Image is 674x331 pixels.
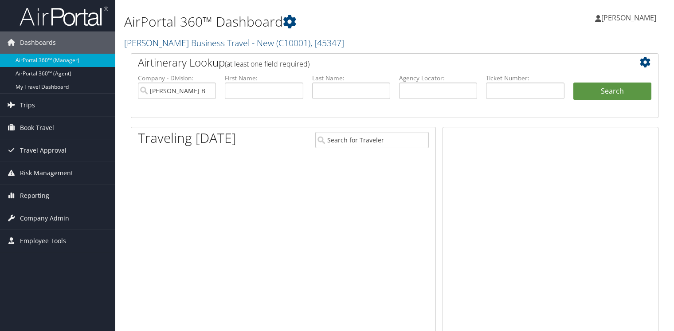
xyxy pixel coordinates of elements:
[595,4,665,31] a: [PERSON_NAME]
[20,94,35,116] span: Trips
[315,132,429,148] input: Search for Traveler
[486,74,564,83] label: Ticket Number:
[573,83,651,100] button: Search
[20,117,54,139] span: Book Travel
[138,74,216,83] label: Company - Division:
[312,74,390,83] label: Last Name:
[20,32,56,54] span: Dashboards
[225,59,310,69] span: (at least one field required)
[138,129,236,147] h1: Traveling [DATE]
[276,37,310,49] span: ( C10001 )
[310,37,344,49] span: , [ 45347 ]
[124,12,485,31] h1: AirPortal 360™ Dashboard
[20,185,49,207] span: Reporting
[124,37,344,49] a: [PERSON_NAME] Business Travel - New
[20,6,108,27] img: airportal-logo.png
[20,207,69,229] span: Company Admin
[601,13,656,23] span: [PERSON_NAME]
[20,162,73,184] span: Risk Management
[399,74,477,83] label: Agency Locator:
[20,139,67,162] span: Travel Approval
[225,74,303,83] label: First Name:
[20,230,66,252] span: Employee Tools
[138,55,607,70] h2: Airtinerary Lookup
